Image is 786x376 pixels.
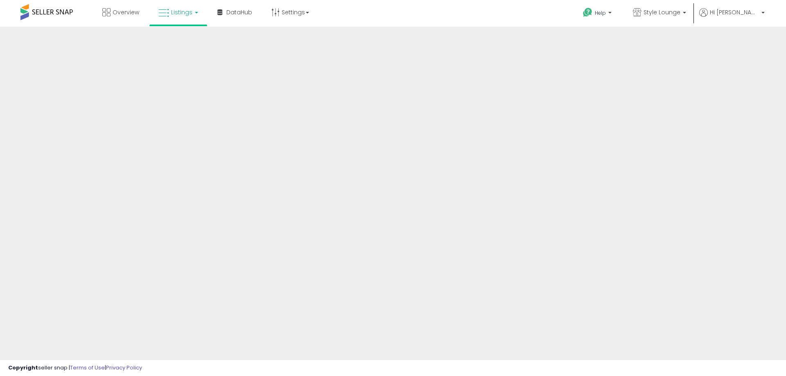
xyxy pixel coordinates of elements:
span: Listings [171,8,192,16]
div: seller snap | | [8,364,142,372]
span: DataHub [226,8,252,16]
a: Terms of Use [70,364,105,371]
i: Get Help [583,7,593,18]
span: Hi [PERSON_NAME] [710,8,759,16]
strong: Copyright [8,364,38,371]
a: Hi [PERSON_NAME] [699,8,765,27]
a: Help [576,1,620,27]
span: Help [595,9,606,16]
span: Overview [113,8,139,16]
a: Privacy Policy [106,364,142,371]
span: Style Lounge [644,8,680,16]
